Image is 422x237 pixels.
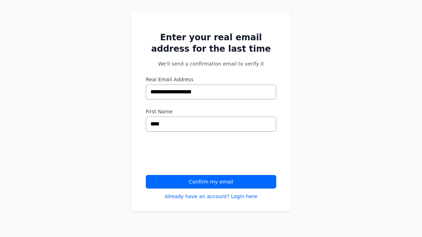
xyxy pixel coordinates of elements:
p: We'll send a confirmation email to verify it [146,60,276,67]
h2: Enter your real email address for the last time [146,32,276,55]
iframe: reCAPTCHA [146,140,254,168]
label: First Name [146,108,276,115]
button: Confirm my email [146,175,276,189]
a: Already have an account? Login here [165,193,257,200]
label: Real Email Address [146,76,276,83]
